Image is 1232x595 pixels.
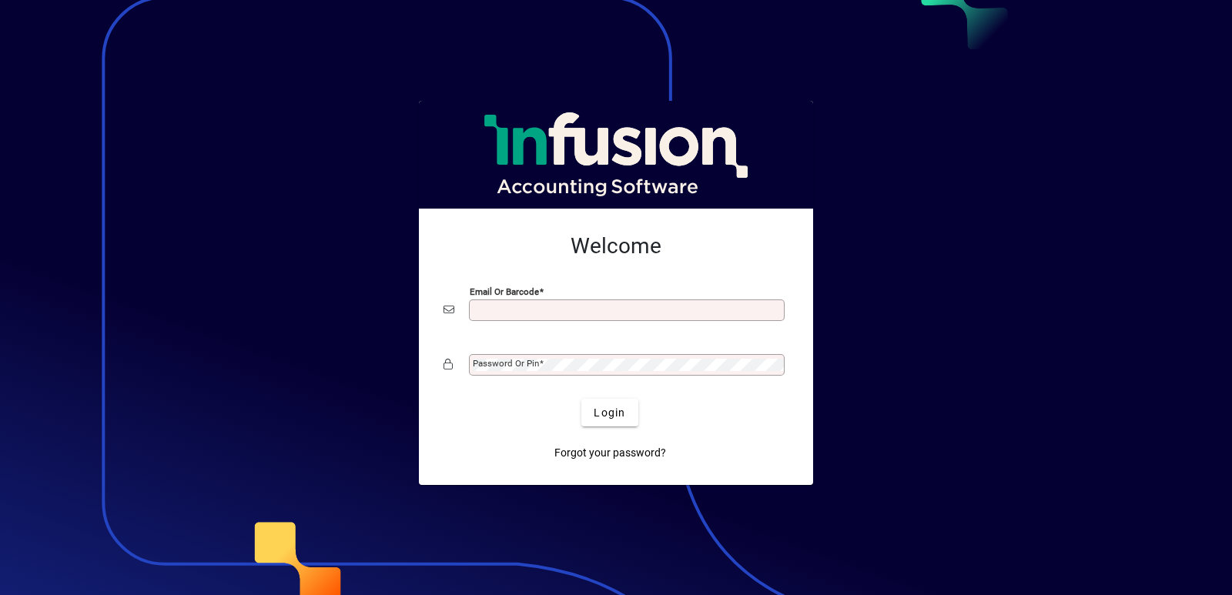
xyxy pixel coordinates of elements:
span: Forgot your password? [554,445,666,461]
a: Forgot your password? [548,439,672,466]
button: Login [581,399,638,426]
mat-label: Email or Barcode [470,286,539,297]
span: Login [594,405,625,421]
h2: Welcome [444,233,788,259]
mat-label: Password or Pin [473,358,539,369]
